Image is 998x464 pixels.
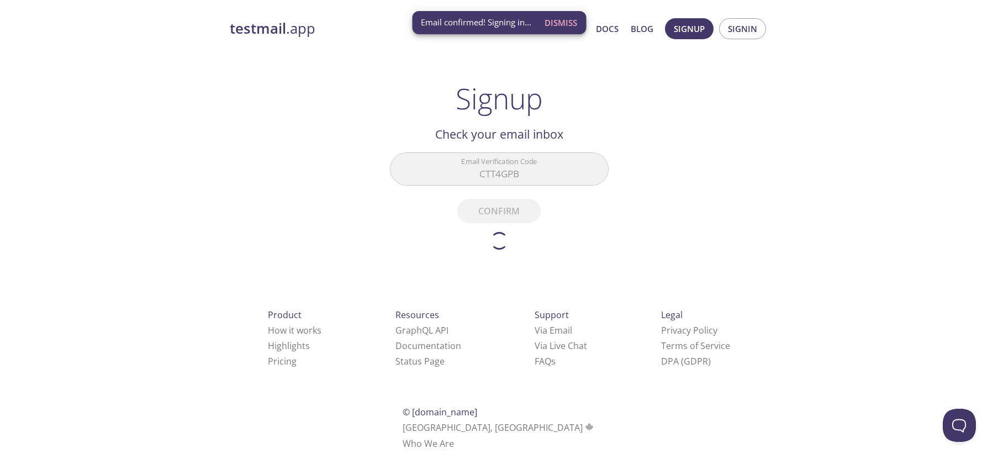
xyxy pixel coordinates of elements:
[403,437,454,450] a: Who We Are
[230,19,286,38] strong: testmail
[674,22,705,36] span: Signup
[661,340,730,352] a: Terms of Service
[403,406,477,418] span: © [DOMAIN_NAME]
[395,340,461,352] a: Documentation
[540,12,582,33] button: Dismiss
[421,17,531,28] span: Email confirmed! Signing in...
[535,309,569,321] span: Support
[268,340,310,352] a: Highlights
[551,355,556,367] span: s
[395,324,448,336] a: GraphQL API
[631,22,653,36] a: Blog
[403,421,595,434] span: [GEOGRAPHIC_DATA], [GEOGRAPHIC_DATA]
[665,18,714,39] button: Signup
[943,409,976,442] iframe: Help Scout Beacon - Open
[268,309,302,321] span: Product
[230,19,489,38] a: testmail.app
[535,324,572,336] a: Via Email
[395,309,439,321] span: Resources
[596,22,619,36] a: Docs
[719,18,766,39] button: Signin
[661,324,717,336] a: Privacy Policy
[268,355,297,367] a: Pricing
[456,82,543,115] h1: Signup
[545,15,577,30] span: Dismiss
[661,355,711,367] a: DPA (GDPR)
[395,355,445,367] a: Status Page
[535,355,556,367] a: FAQ
[535,340,587,352] a: Via Live Chat
[728,22,757,36] span: Signin
[390,125,609,144] h2: Check your email inbox
[661,309,683,321] span: Legal
[268,324,321,336] a: How it works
